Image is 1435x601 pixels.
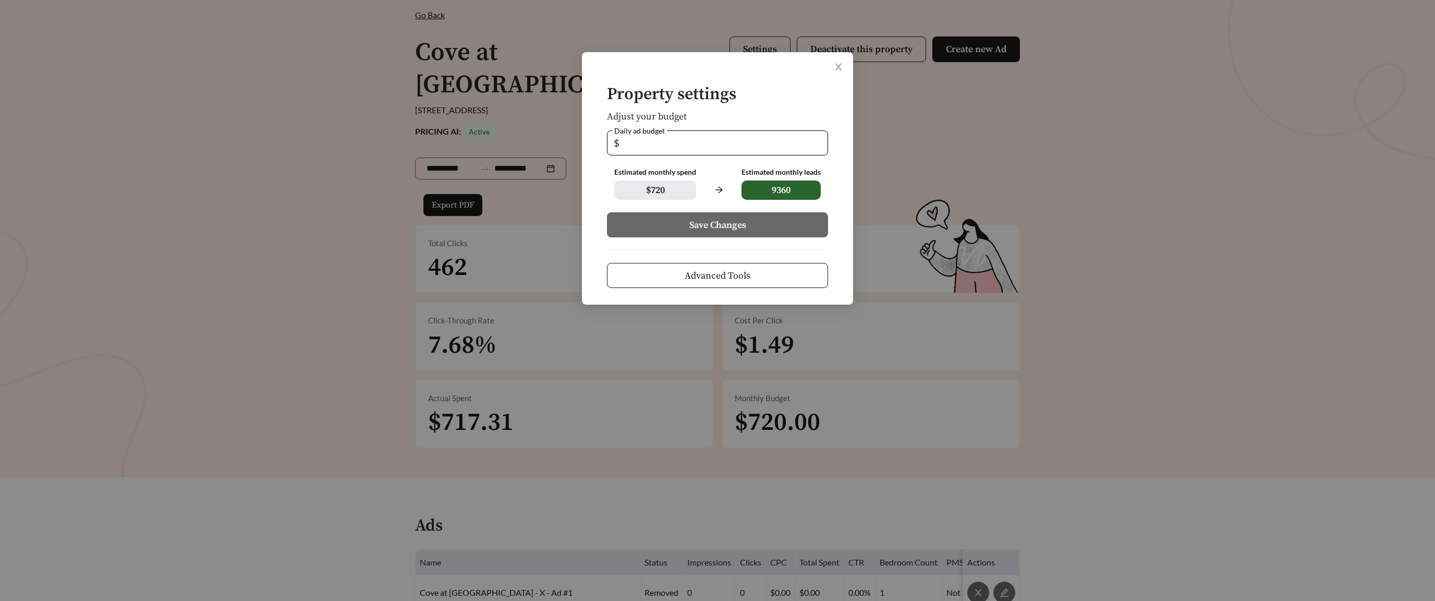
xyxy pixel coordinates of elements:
span: Advanced Tools [685,269,750,283]
button: Save Changes [607,212,828,237]
span: $ [614,131,619,155]
h5: Adjust your budget [607,112,828,122]
button: Advanced Tools [607,263,828,288]
span: $ 720 [614,181,696,200]
span: close [834,62,843,71]
div: Estimated monthly spend [614,168,696,177]
span: arrow-right [709,180,728,200]
div: Estimated monthly leads [741,168,821,177]
h4: Property settings [607,86,828,104]
a: Advanced Tools [607,270,828,280]
button: Close [824,52,853,81]
span: 9360 [741,181,821,200]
